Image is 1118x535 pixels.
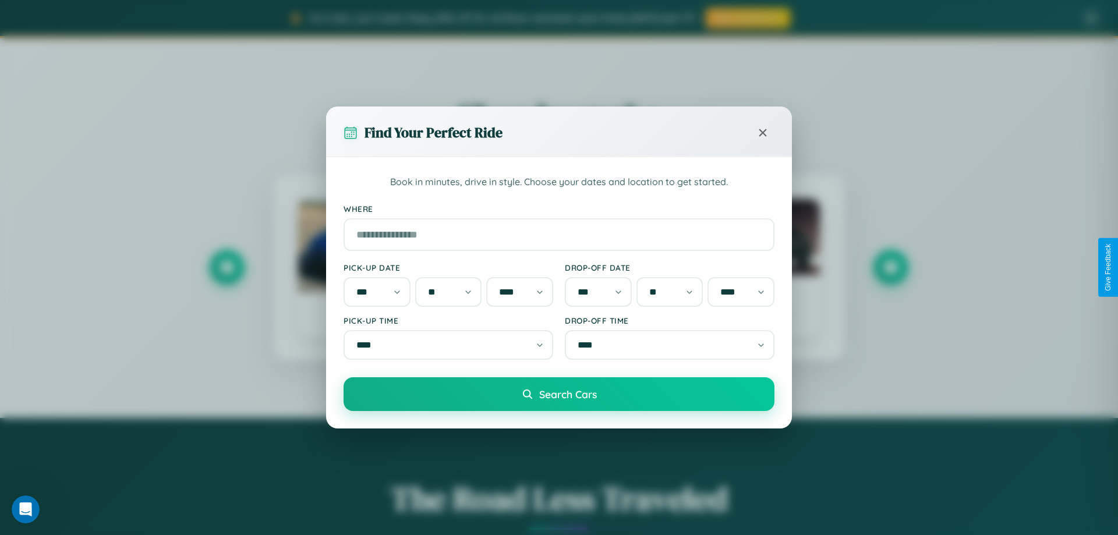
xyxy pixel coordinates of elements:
[565,263,774,272] label: Drop-off Date
[565,316,774,325] label: Drop-off Time
[344,204,774,214] label: Where
[365,123,503,142] h3: Find Your Perfect Ride
[344,175,774,190] p: Book in minutes, drive in style. Choose your dates and location to get started.
[344,377,774,411] button: Search Cars
[344,316,553,325] label: Pick-up Time
[344,263,553,272] label: Pick-up Date
[539,388,597,401] span: Search Cars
